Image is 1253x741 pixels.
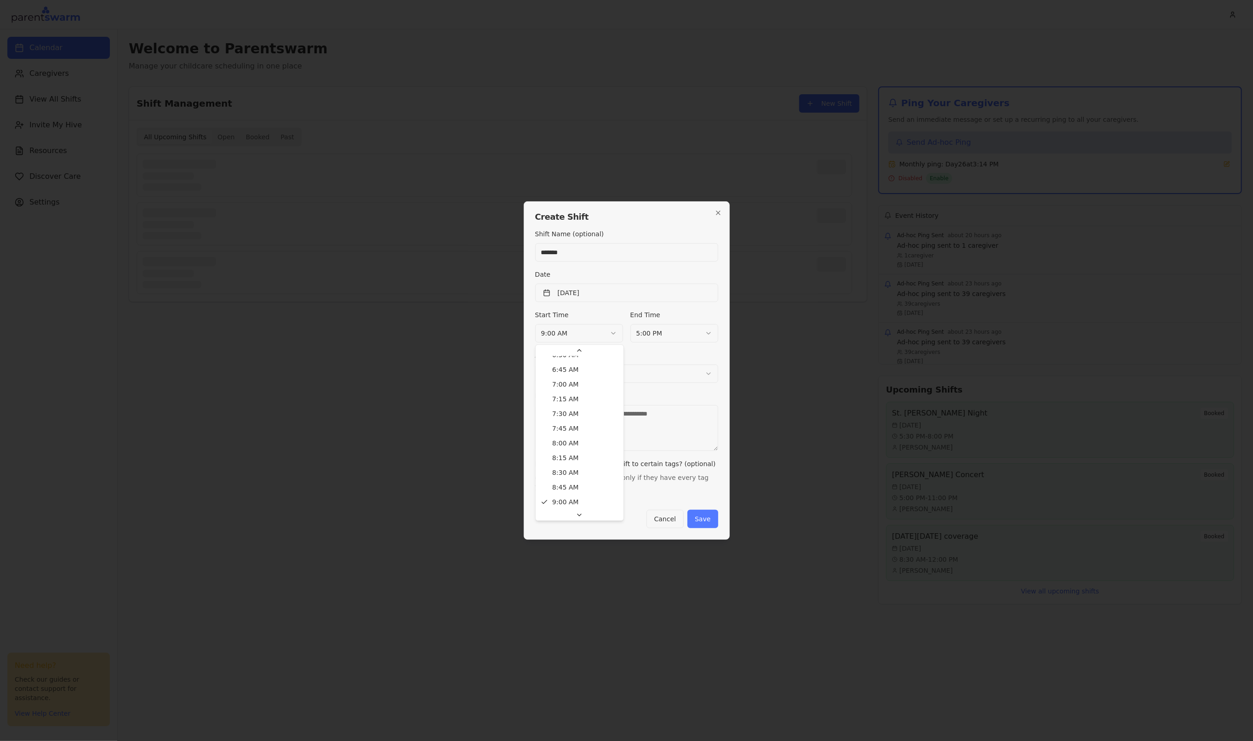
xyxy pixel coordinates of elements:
[552,424,579,433] span: 7:45 AM
[552,394,579,404] span: 7:15 AM
[552,439,579,448] span: 8:00 AM
[552,350,579,359] span: 6:30 AM
[552,468,579,477] span: 8:30 AM
[552,453,579,462] span: 8:15 AM
[552,497,579,507] span: 9:00 AM
[552,483,579,492] span: 8:45 AM
[552,409,579,418] span: 7:30 AM
[552,380,579,389] span: 7:00 AM
[552,365,579,374] span: 6:45 AM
